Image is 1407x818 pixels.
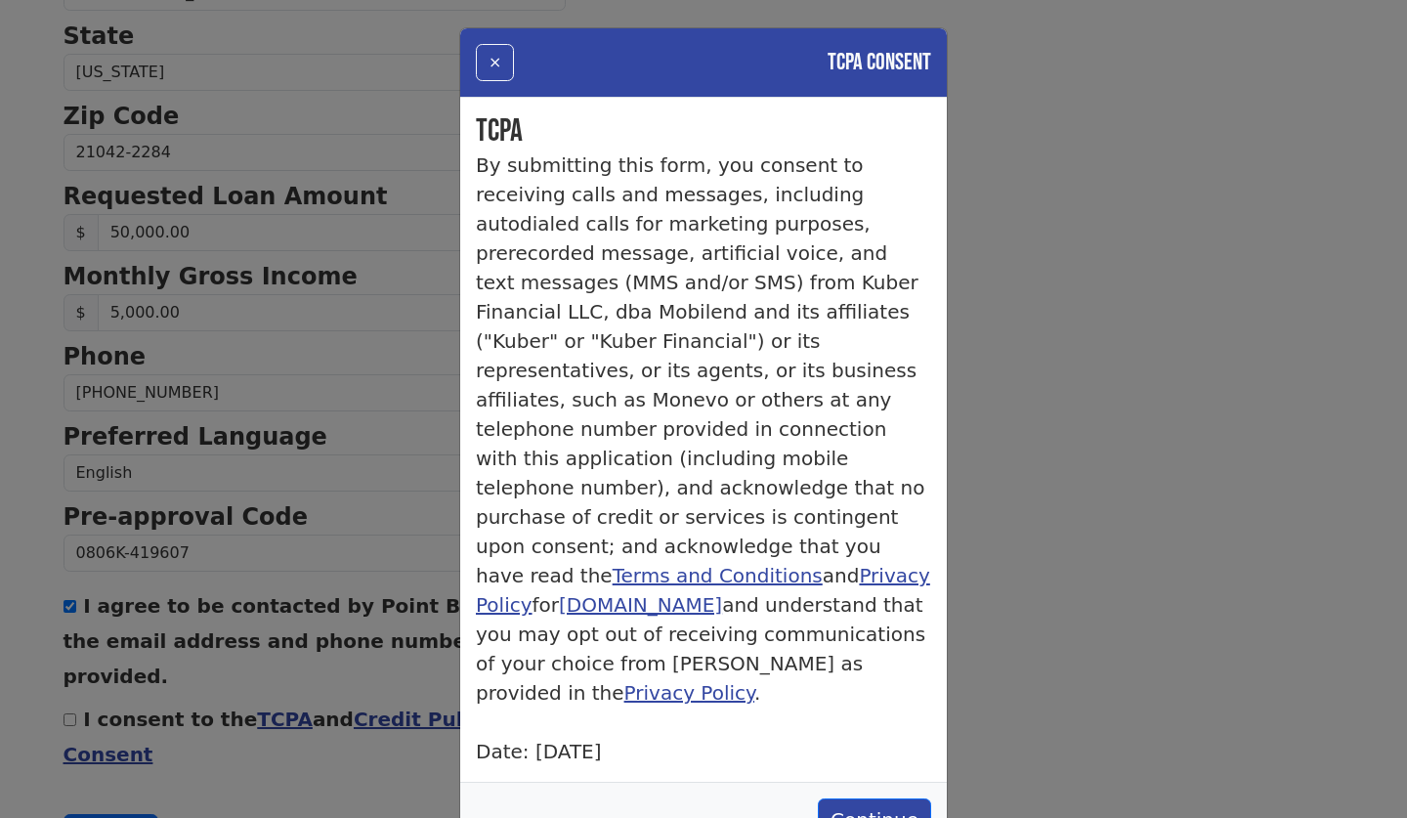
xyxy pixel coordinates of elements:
[476,151,931,708] p: By submitting this form, you consent to receiving calls and messages, including autodialed calls ...
[476,112,523,151] bold: TCPA
[476,44,514,81] button: ×
[559,593,722,617] a: [DOMAIN_NAME]
[613,564,823,587] a: Terms and Conditions
[624,681,754,705] a: Privacy Policy
[476,564,930,617] a: Privacy Policy
[828,45,931,80] h4: TCPA Consent
[476,740,602,763] p1: Date: [DATE]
